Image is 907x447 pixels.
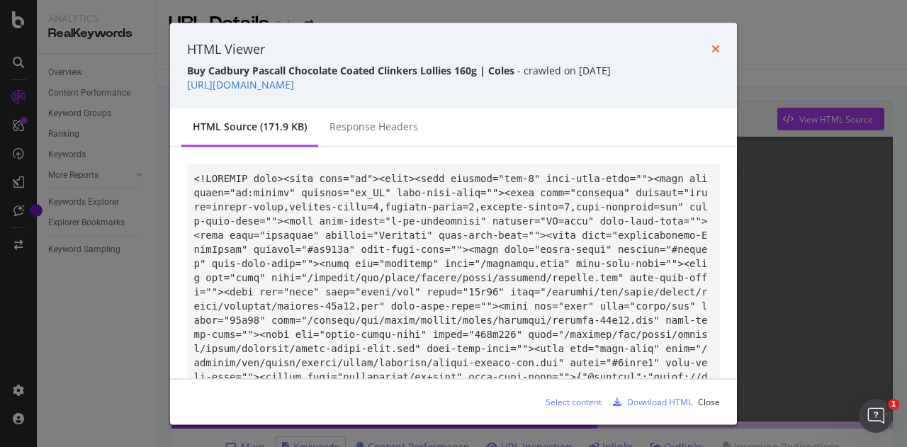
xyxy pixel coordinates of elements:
[187,64,720,78] div: - crawled on [DATE]
[187,64,514,77] strong: Buy Cadbury Pascall Chocolate Coated Clinkers Lollies 160g | Coles
[187,40,265,58] div: HTML Viewer
[627,395,692,407] div: Download HTML
[698,390,720,413] button: Close
[607,390,692,413] button: Download HTML
[534,390,602,413] button: Select content
[698,395,720,407] div: Close
[888,399,899,410] span: 1
[859,399,893,433] iframe: Intercom live chat
[329,120,418,134] div: Response Headers
[711,40,720,58] div: times
[193,120,307,134] div: HTML source (171.9 KB)
[187,78,294,91] a: [URL][DOMAIN_NAME]
[546,395,602,407] div: Select content
[170,23,737,424] div: modal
